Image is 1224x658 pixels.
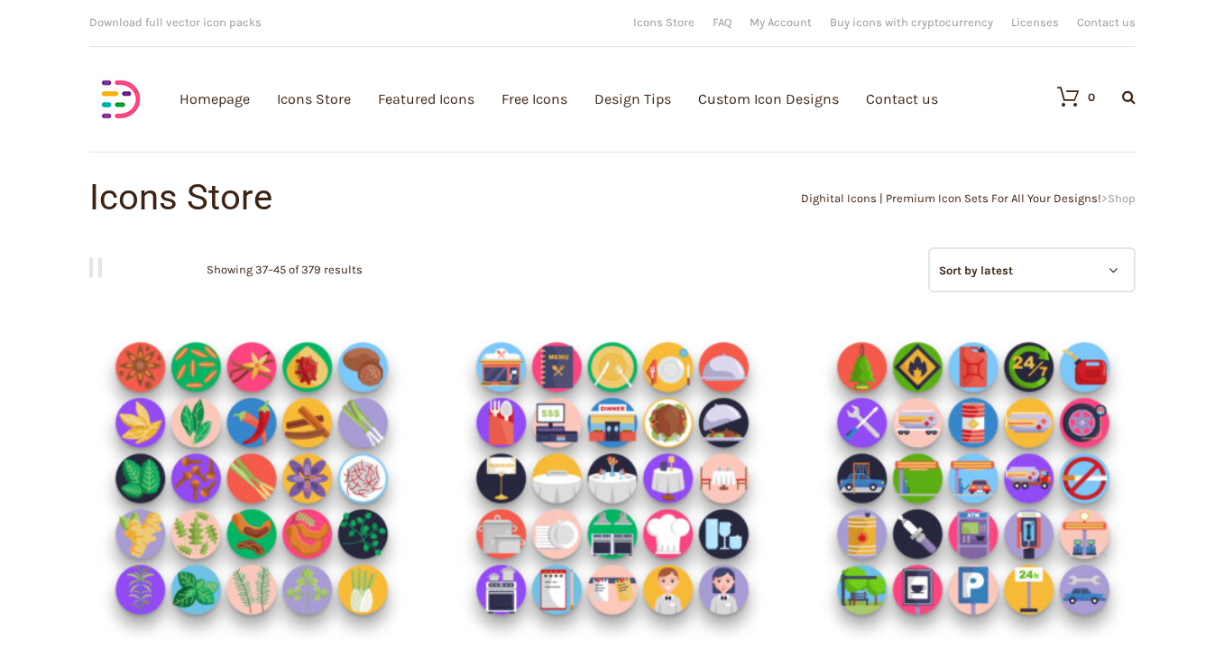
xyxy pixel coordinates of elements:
p: Showing 37–45 of 379 results [207,247,363,292]
span: Download full vector icon packs [89,15,262,29]
div: 0 [1088,91,1095,103]
a: Buy icons with cryptocurrency [830,16,993,28]
a: My Account [750,16,812,28]
a: Dighital Icons | Premium Icon Sets For All Your Designs! [801,191,1101,205]
a: Contact us [1077,16,1136,28]
a: FAQ [713,16,732,28]
a: Licenses [1011,16,1059,28]
h1: Icons Store [89,180,612,216]
div: > [612,192,1136,204]
a: Icons Store [633,16,695,28]
span: Shop [1108,191,1136,205]
a: 0 [1039,86,1095,107]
